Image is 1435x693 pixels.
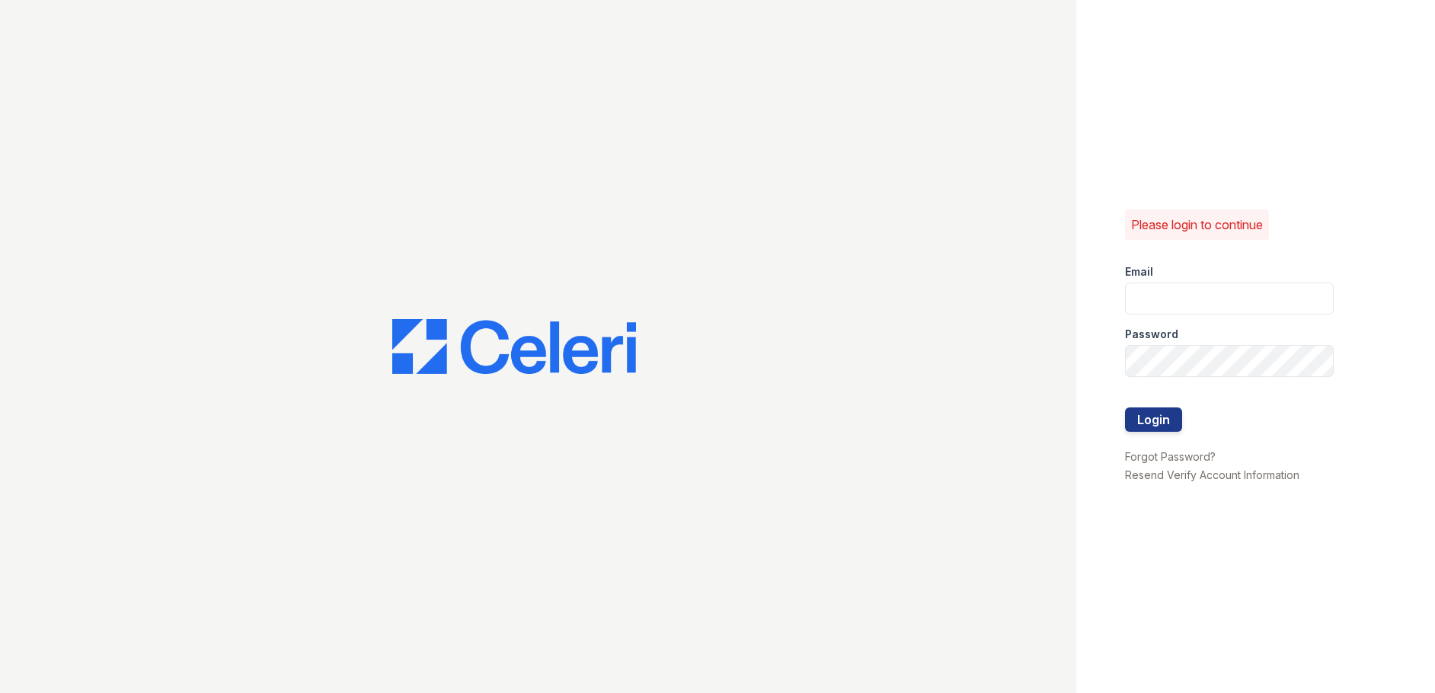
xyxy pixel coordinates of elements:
a: Forgot Password? [1125,450,1216,463]
label: Email [1125,264,1153,279]
a: Resend Verify Account Information [1125,468,1299,481]
p: Please login to continue [1131,216,1263,234]
img: CE_Logo_Blue-a8612792a0a2168367f1c8372b55b34899dd931a85d93a1a3d3e32e68fde9ad4.png [392,319,636,374]
label: Password [1125,327,1178,342]
button: Login [1125,407,1182,432]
